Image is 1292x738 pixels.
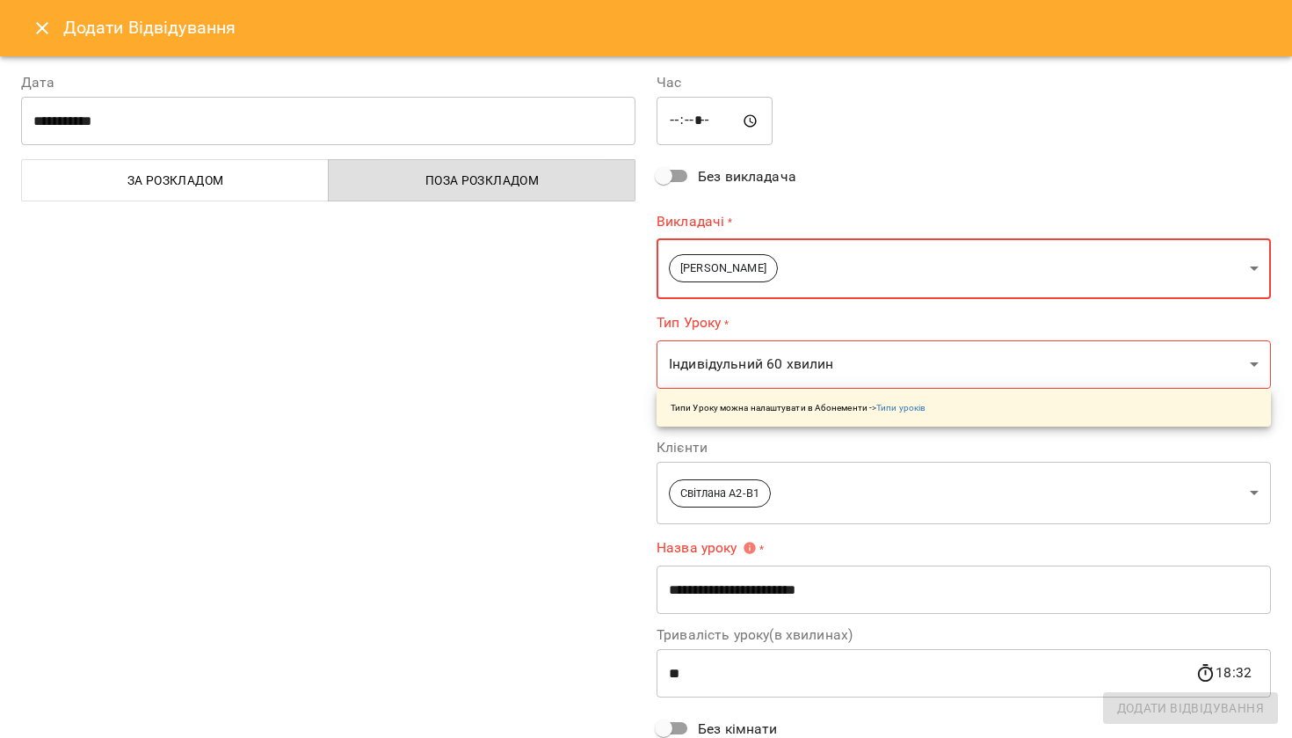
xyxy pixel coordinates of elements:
[671,401,925,414] p: Типи Уроку можна налаштувати в Абонементи ->
[670,486,770,502] span: Світлана A2-B1
[657,340,1271,389] div: Індивідульний 60 хвилин
[21,76,635,90] label: Дата
[657,462,1271,524] div: Світлана A2-B1
[21,7,63,49] button: Close
[657,238,1271,299] div: [PERSON_NAME]
[328,159,635,201] button: Поза розкладом
[33,170,318,191] span: За розкладом
[657,541,757,555] span: Назва уроку
[657,313,1271,333] label: Тип Уроку
[743,541,757,555] svg: Вкажіть назву уроку або виберіть клієнтів
[339,170,625,191] span: Поза розкладом
[657,211,1271,231] label: Викладачі
[21,159,329,201] button: За розкладом
[657,441,1271,455] label: Клієнти
[657,628,1271,642] label: Тривалість уроку(в хвилинах)
[670,260,777,277] span: [PERSON_NAME]
[698,166,796,187] span: Без викладача
[657,76,1271,90] label: Час
[63,14,236,41] h6: Додати Відвідування
[876,403,925,413] a: Типи уроків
